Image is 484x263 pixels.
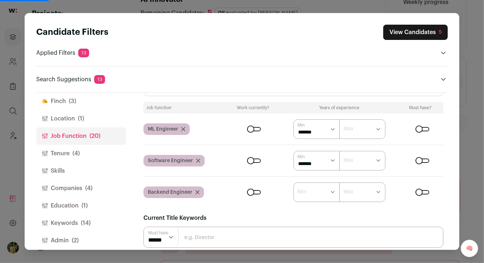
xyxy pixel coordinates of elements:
span: Backend Engineer [148,189,192,196]
input: e.g. Director [143,227,443,248]
label: Max [344,188,354,196]
span: (3) [69,97,76,106]
button: Skills [36,162,126,180]
span: (14) [81,219,91,227]
button: Admin(2) [36,232,126,249]
button: Open applied filters [439,49,448,57]
span: 13 [94,75,105,84]
span: ML Engineer [148,126,178,133]
button: Close search preferences [383,25,448,40]
p: Search Suggestions [36,75,105,84]
button: Job Function(20) [36,127,126,145]
div: 5 [439,29,442,36]
a: 🧠 [461,240,478,257]
strong: Candidate Filters [36,28,108,37]
span: (1) [78,114,84,123]
label: Min [297,154,305,160]
label: Min [297,122,305,128]
span: Software Engineer [148,157,193,164]
div: Years of experience [284,105,395,111]
span: (20) [89,132,100,140]
button: Finch(3) [36,93,126,110]
label: Max [344,157,354,164]
span: (2) [72,236,79,245]
span: 13 [78,49,89,57]
button: Location(1) [36,110,126,127]
label: Min [297,188,306,196]
div: Must have? [400,105,441,111]
p: Applied Filters [36,49,89,57]
button: Education(1) [36,197,126,214]
button: Companies(4) [36,180,126,197]
span: (4) [72,149,80,158]
span: (4) [85,184,92,193]
div: Work currently? [228,105,278,111]
label: Current Title Keywords [143,214,206,222]
label: Max [344,125,354,132]
div: Job function [146,105,222,111]
span: (1) [82,201,88,210]
button: Tenure(4) [36,145,126,162]
button: Keywords(14) [36,214,126,232]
